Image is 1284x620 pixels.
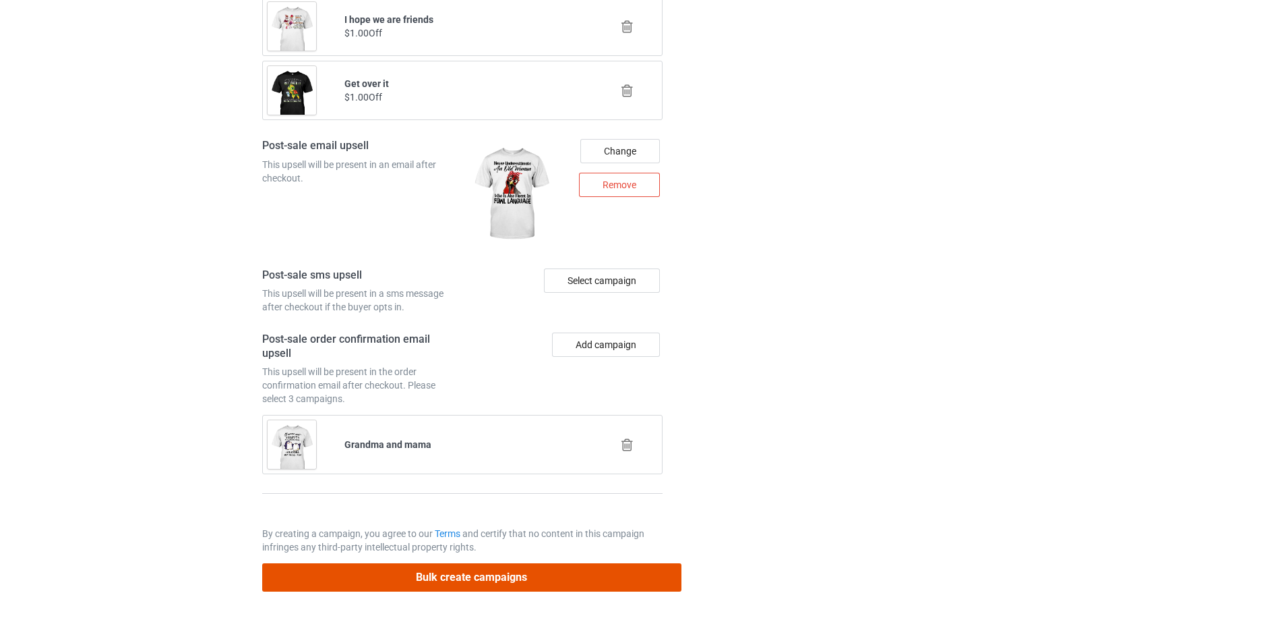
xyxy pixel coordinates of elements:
div: Remove [579,173,660,197]
div: This upsell will be present in the order confirmation email after checkout. Please select 3 campa... [262,365,458,405]
b: I hope we are friends [344,14,433,25]
div: Select campaign [544,269,660,293]
div: This upsell will be present in an email after checkout. [262,158,458,185]
p: By creating a campaign, you agree to our and certify that no content in this campaign infringes a... [262,527,663,554]
div: $1.00 Off [344,26,581,40]
button: Bulk create campaigns [262,563,681,591]
div: This upsell will be present in a sms message after checkout if the buyer opts in. [262,287,458,314]
h4: Post-sale email upsell [262,139,458,153]
h4: Post-sale sms upsell [262,269,458,283]
h4: Post-sale order confirmation email upsell [262,333,458,360]
b: Get over it [344,78,389,89]
div: $1.00 Off [344,90,581,104]
b: Grandma and mama [344,439,431,450]
button: Add campaign [552,333,660,357]
img: regular.jpg [467,139,555,250]
div: Change [580,139,660,163]
a: Terms [435,528,460,539]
